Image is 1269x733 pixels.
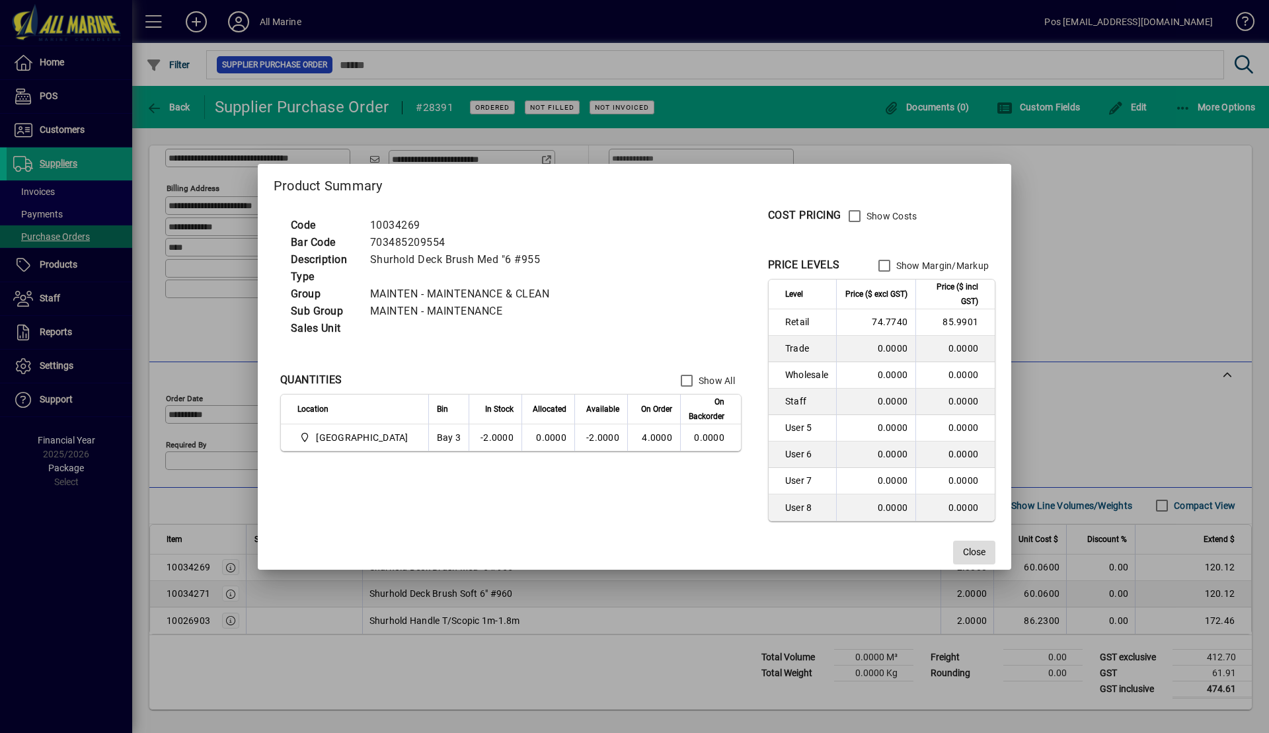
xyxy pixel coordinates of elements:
[836,309,915,336] td: 74.7740
[785,315,828,328] span: Retail
[894,259,989,272] label: Show Margin/Markup
[864,210,917,223] label: Show Costs
[284,234,364,251] td: Bar Code
[785,501,828,514] span: User 8
[915,415,995,442] td: 0.0000
[785,368,828,381] span: Wholesale
[836,362,915,389] td: 0.0000
[785,287,803,301] span: Level
[953,541,995,564] button: Close
[297,430,414,445] span: Port Road
[768,208,841,223] div: COST PRICING
[915,468,995,494] td: 0.0000
[836,389,915,415] td: 0.0000
[641,402,672,416] span: On Order
[915,336,995,362] td: 0.0000
[284,251,364,268] td: Description
[280,372,342,388] div: QUANTITIES
[836,468,915,494] td: 0.0000
[284,320,364,337] td: Sales Unit
[836,494,915,521] td: 0.0000
[284,286,364,303] td: Group
[428,424,469,451] td: Bay 3
[284,303,364,320] td: Sub Group
[785,447,828,461] span: User 6
[364,217,566,234] td: 10034269
[785,395,828,408] span: Staff
[642,432,672,443] span: 4.0000
[364,286,566,303] td: MAINTEN - MAINTENANCE & CLEAN
[574,424,627,451] td: -2.0000
[924,280,978,309] span: Price ($ incl GST)
[963,545,985,559] span: Close
[469,424,521,451] td: -2.0000
[836,415,915,442] td: 0.0000
[316,431,408,444] span: [GEOGRAPHIC_DATA]
[533,402,566,416] span: Allocated
[680,424,741,451] td: 0.0000
[258,164,1011,202] h2: Product Summary
[836,442,915,468] td: 0.0000
[785,474,828,487] span: User 7
[586,402,619,416] span: Available
[364,303,566,320] td: MAINTEN - MAINTENANCE
[785,421,828,434] span: User 5
[915,389,995,415] td: 0.0000
[364,251,566,268] td: Shurhold Deck Brush Med "6 #955
[364,234,566,251] td: 703485209554
[836,336,915,362] td: 0.0000
[845,287,907,301] span: Price ($ excl GST)
[485,402,514,416] span: In Stock
[284,268,364,286] td: Type
[284,217,364,234] td: Code
[915,309,995,336] td: 85.9901
[521,424,574,451] td: 0.0000
[915,442,995,468] td: 0.0000
[297,402,328,416] span: Location
[915,494,995,521] td: 0.0000
[696,374,735,387] label: Show All
[768,257,840,273] div: PRICE LEVELS
[785,342,828,355] span: Trade
[437,402,448,416] span: Bin
[915,362,995,389] td: 0.0000
[689,395,724,424] span: On Backorder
